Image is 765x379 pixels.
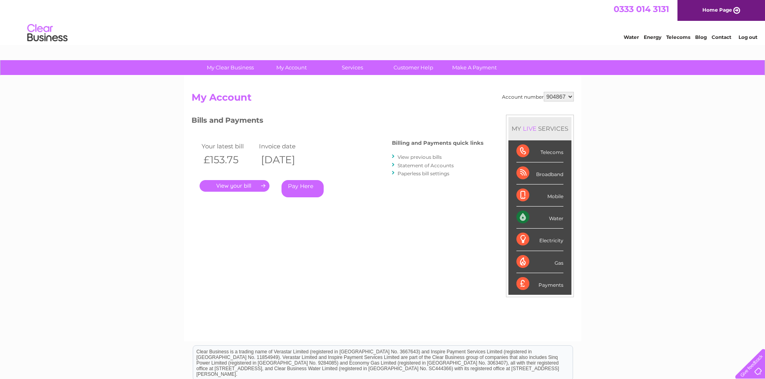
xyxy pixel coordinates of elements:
[508,117,571,140] div: MY SERVICES
[614,4,669,14] a: 0333 014 3131
[192,92,574,107] h2: My Account
[516,251,563,273] div: Gas
[516,273,563,295] div: Payments
[197,60,263,75] a: My Clear Business
[380,60,447,75] a: Customer Help
[193,4,573,39] div: Clear Business is a trading name of Verastar Limited (registered in [GEOGRAPHIC_DATA] No. 3667643...
[712,34,731,40] a: Contact
[441,60,508,75] a: Make A Payment
[516,229,563,251] div: Electricity
[666,34,690,40] a: Telecoms
[624,34,639,40] a: Water
[398,154,442,160] a: View previous bills
[502,92,574,101] div: Account number
[192,115,483,129] h3: Bills and Payments
[521,125,538,132] div: LIVE
[516,162,563,184] div: Broadband
[257,141,315,152] td: Invoice date
[516,184,563,207] div: Mobile
[398,162,454,168] a: Statement of Accounts
[392,140,483,146] h4: Billing and Payments quick links
[644,34,661,40] a: Energy
[258,60,324,75] a: My Account
[738,34,757,40] a: Log out
[516,207,563,229] div: Water
[257,152,315,168] th: [DATE]
[398,170,449,176] a: Paperless bill settings
[27,21,68,45] img: logo.png
[319,60,386,75] a: Services
[200,180,269,192] a: .
[282,180,324,197] a: Pay Here
[200,152,257,168] th: £153.75
[200,141,257,152] td: Your latest bill
[516,140,563,162] div: Telecoms
[695,34,707,40] a: Blog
